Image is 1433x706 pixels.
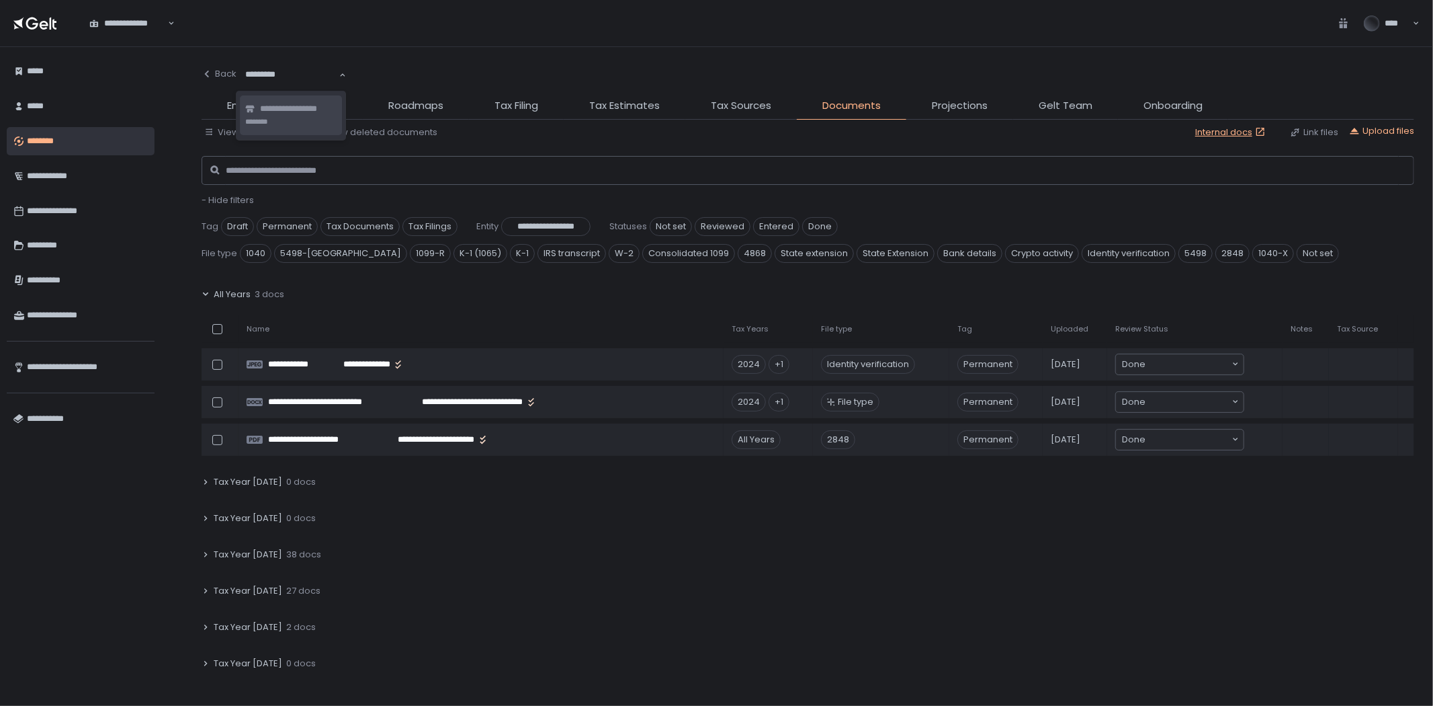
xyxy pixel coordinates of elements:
[589,98,660,114] span: Tax Estimates
[732,393,766,411] div: 2024
[204,126,298,139] button: View by: Tax years
[1145,358,1231,371] input: Search for option
[732,324,769,334] span: Tax Years
[711,98,771,114] span: Tax Sources
[410,244,451,263] span: 1099-R
[609,244,640,263] span: W-2
[957,355,1018,374] span: Permanent
[695,217,750,236] span: Reviewed
[286,476,316,488] span: 0 docs
[1195,126,1268,139] a: Internal docs
[388,98,443,114] span: Roadmaps
[320,217,400,236] span: Tax Documents
[821,324,852,334] span: File type
[769,393,789,411] div: +1
[738,244,772,263] span: 4868
[537,244,606,263] span: IRS transcript
[202,61,236,87] button: Back
[1145,433,1231,446] input: Search for option
[402,217,458,236] span: Tax Filings
[1051,396,1080,408] span: [DATE]
[255,288,284,301] span: 3 docs
[510,244,535,263] span: K-1
[202,247,237,260] span: File type
[821,430,855,449] div: 2848
[1145,395,1231,409] input: Search for option
[286,621,316,633] span: 2 docs
[214,476,282,488] span: Tax Year [DATE]
[286,658,316,670] span: 0 docs
[732,430,781,449] div: All Years
[202,68,236,80] div: Back
[274,244,407,263] span: 5498-[GEOGRAPHIC_DATA]
[1005,244,1079,263] span: Crypto activity
[650,217,692,236] span: Not set
[1215,244,1250,263] span: 2848
[1039,98,1092,114] span: Gelt Team
[476,221,498,233] span: Entity
[221,217,254,236] span: Draft
[214,585,282,597] span: Tax Year [DATE]
[1291,324,1313,334] span: Notes
[857,244,935,263] span: State Extension
[1178,244,1213,263] span: 5498
[81,9,175,37] div: Search for option
[732,355,766,374] div: 2024
[247,324,269,334] span: Name
[245,68,338,81] input: Search for option
[937,244,1002,263] span: Bank details
[1349,125,1414,137] button: Upload files
[1116,392,1244,412] div: Search for option
[214,288,251,301] span: All Years
[1122,358,1145,371] span: Done
[821,355,915,374] div: Identity verification
[257,217,318,236] span: Permanent
[236,61,346,89] div: Search for option
[957,430,1018,449] span: Permanent
[822,98,881,114] span: Documents
[1115,324,1168,334] span: Review Status
[286,512,316,524] span: 0 docs
[1252,244,1294,263] span: 1040-X
[1297,244,1339,263] span: Not set
[1116,354,1244,375] div: Search for option
[1051,434,1080,446] span: [DATE]
[214,512,282,524] span: Tax Year [DATE]
[609,221,647,233] span: Statuses
[286,549,321,561] span: 38 docs
[214,549,282,561] span: Tax Year [DATE]
[1051,358,1080,370] span: [DATE]
[642,244,735,263] span: Consolidated 1099
[769,355,789,374] div: +1
[753,217,799,236] span: Entered
[1143,98,1203,114] span: Onboarding
[932,98,988,114] span: Projections
[1337,324,1378,334] span: Tax Source
[286,585,320,597] span: 27 docs
[957,393,1018,411] span: Permanent
[202,194,254,206] button: - Hide filters
[1051,324,1088,334] span: Uploaded
[802,217,838,236] span: Done
[838,396,873,408] span: File type
[166,17,167,30] input: Search for option
[1082,244,1176,263] span: Identity verification
[1122,395,1145,409] span: Done
[227,98,255,114] span: Entity
[1290,126,1338,139] button: Link files
[453,244,507,263] span: K-1 (1065)
[957,324,972,334] span: Tag
[214,658,282,670] span: Tax Year [DATE]
[240,244,271,263] span: 1040
[1116,430,1244,450] div: Search for option
[775,244,854,263] span: State extension
[214,621,282,633] span: Tax Year [DATE]
[494,98,538,114] span: Tax Filing
[202,221,218,233] span: Tag
[1122,433,1145,446] span: Done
